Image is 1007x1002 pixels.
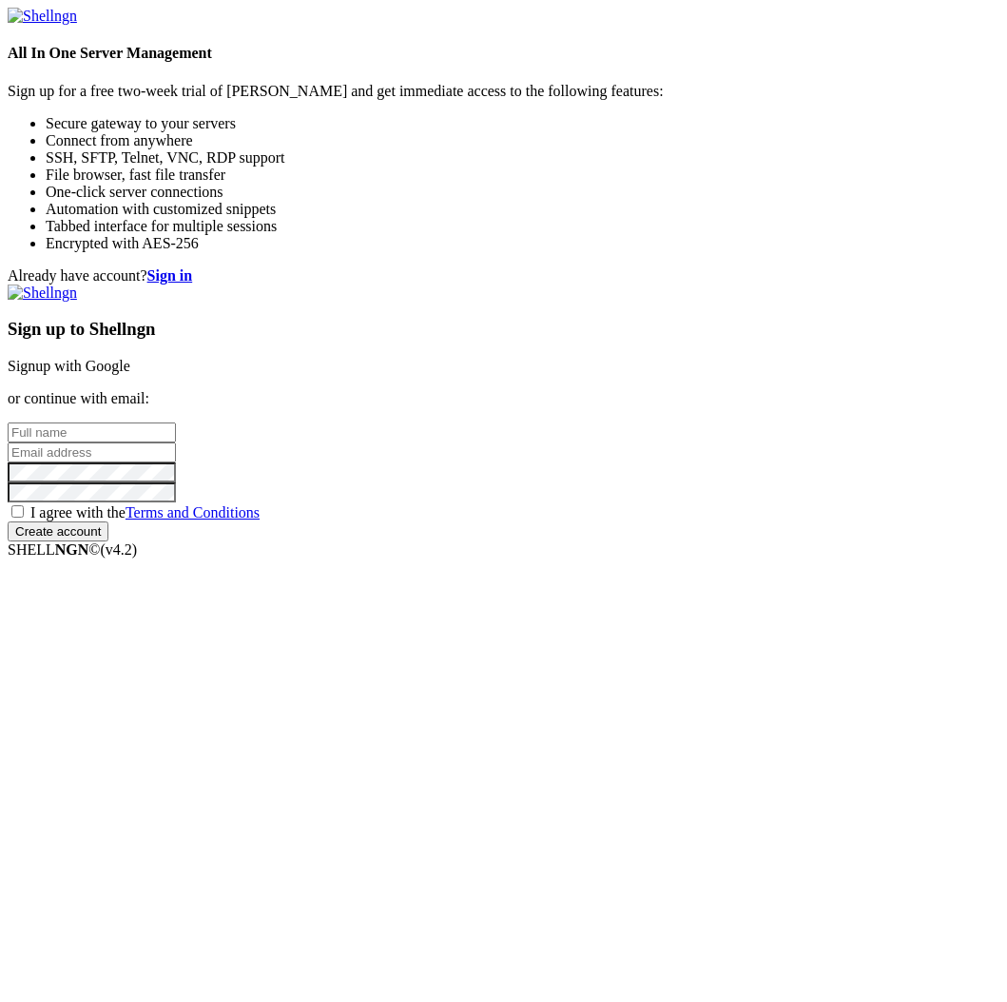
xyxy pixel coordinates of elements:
[8,45,999,62] h4: All In One Server Management
[46,235,999,252] li: Encrypted with AES-256
[147,267,193,284] a: Sign in
[46,149,999,167] li: SSH, SFTP, Telnet, VNC, RDP support
[8,521,108,541] input: Create account
[8,390,999,407] p: or continue with email:
[46,132,999,149] li: Connect from anywhere
[46,115,999,132] li: Secure gateway to your servers
[46,218,999,235] li: Tabbed interface for multiple sessions
[8,319,999,340] h3: Sign up to Shellngn
[8,358,130,374] a: Signup with Google
[46,167,999,184] li: File browser, fast file transfer
[8,83,999,100] p: Sign up for a free two-week trial of [PERSON_NAME] and get immediate access to the following feat...
[8,267,999,285] div: Already have account?
[126,504,260,521] a: Terms and Conditions
[101,541,138,558] span: 4.2.0
[11,505,24,518] input: I agree with theTerms and Conditions
[8,442,176,462] input: Email address
[46,184,999,201] li: One-click server connections
[8,285,77,302] img: Shellngn
[55,541,89,558] b: NGN
[46,201,999,218] li: Automation with customized snippets
[8,8,77,25] img: Shellngn
[8,422,176,442] input: Full name
[30,504,260,521] span: I agree with the
[8,541,137,558] span: SHELL ©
